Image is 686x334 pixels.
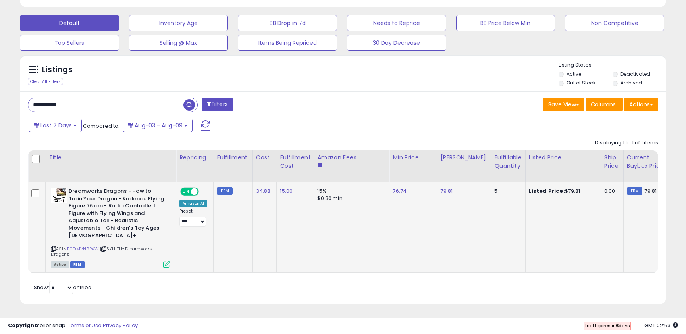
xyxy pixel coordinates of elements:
[20,15,119,31] button: Default
[28,78,63,85] div: Clear All Filters
[67,246,99,252] a: B0DMVN9PXW
[135,121,183,129] span: Aug-03 - Aug-09
[586,98,623,111] button: Columns
[627,154,668,170] div: Current Buybox Price
[456,15,555,31] button: BB Price Below Min
[604,154,620,170] div: Ship Price
[8,322,37,329] strong: Copyright
[238,15,337,31] button: BB Drop in 7d
[103,322,138,329] a: Privacy Policy
[68,322,102,329] a: Terms of Use
[49,154,173,162] div: Title
[494,154,522,170] div: Fulfillable Quantity
[627,187,642,195] small: FBM
[179,209,207,227] div: Preset:
[198,188,210,195] span: OFF
[51,188,67,203] img: 51HENF1yVcL._SL40_.jpg
[40,121,72,129] span: Last 7 Days
[543,98,584,111] button: Save View
[317,195,383,202] div: $0.30 min
[620,79,642,86] label: Archived
[620,71,650,77] label: Deactivated
[440,154,488,162] div: [PERSON_NAME]
[69,188,165,241] b: Dreamworks Dragons - How to Train Your Dragon - Krokmou Flying Figure 76 cm - Radio Controlled Fi...
[70,261,85,268] span: FBM
[129,35,228,51] button: Selling @ Max
[529,188,595,195] div: $79.81
[256,154,274,162] div: Cost
[181,188,191,195] span: ON
[51,246,152,257] span: | SKU: TH-Dreamworks Dragons
[644,187,657,195] span: 79.81
[347,35,446,51] button: 30 Day Decrease
[29,119,82,132] button: Last 7 Days
[567,71,581,77] label: Active
[559,61,666,69] p: Listing States:
[393,187,407,195] a: 76.74
[217,187,232,195] small: FBM
[256,187,271,195] a: 34.88
[644,322,678,329] span: 2025-08-17 02:53 GMT
[51,261,69,268] span: All listings currently available for purchase on Amazon
[624,98,658,111] button: Actions
[238,35,337,51] button: Items Being Repriced
[393,154,434,162] div: Min Price
[595,139,658,147] div: Displaying 1 to 1 of 1 items
[565,15,664,31] button: Non Competitive
[123,119,193,132] button: Aug-03 - Aug-09
[20,35,119,51] button: Top Sellers
[317,154,386,162] div: Amazon Fees
[567,79,595,86] label: Out of Stock
[494,188,519,195] div: 5
[616,322,619,329] b: 6
[280,187,293,195] a: 15.00
[179,200,207,207] div: Amazon AI
[34,284,91,291] span: Show: entries
[217,154,249,162] div: Fulfillment
[529,154,597,162] div: Listed Price
[8,322,138,330] div: seller snap | |
[529,187,565,195] b: Listed Price:
[440,187,453,195] a: 79.81
[83,122,119,130] span: Compared to:
[317,188,383,195] div: 15%
[280,154,310,170] div: Fulfillment Cost
[179,154,210,162] div: Repricing
[317,162,322,169] small: Amazon Fees.
[347,15,446,31] button: Needs to Reprice
[584,322,630,329] span: Trial Expires in days
[42,64,73,75] h5: Listings
[591,100,616,108] span: Columns
[51,188,170,267] div: ASIN:
[202,98,233,111] button: Filters
[129,15,228,31] button: Inventory Age
[604,188,617,195] div: 0.00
